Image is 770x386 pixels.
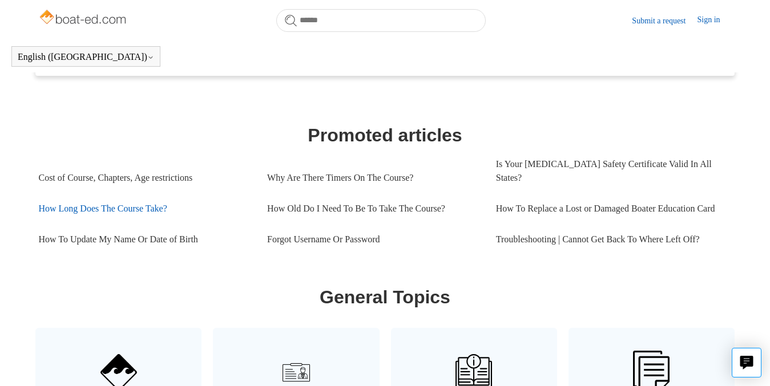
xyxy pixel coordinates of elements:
[496,149,725,193] a: Is Your [MEDICAL_DATA] Safety Certificate Valid In All States?
[38,121,731,149] h1: Promoted articles
[496,224,725,255] a: Troubleshooting | Cannot Get Back To Where Left Off?
[267,193,479,224] a: How Old Do I Need To Be To Take The Course?
[38,193,250,224] a: How Long Does The Course Take?
[697,14,731,27] a: Sign in
[38,224,250,255] a: How To Update My Name Or Date of Birth
[267,162,479,193] a: Why Are There Timers On The Course?
[632,15,697,27] a: Submit a request
[38,162,250,193] a: Cost of Course, Chapters, Age restrictions
[732,348,761,377] button: Live chat
[276,9,486,32] input: Search
[267,224,479,255] a: Forgot Username Or Password
[38,7,129,30] img: Boat-Ed Help Center home page
[496,193,725,224] a: How To Replace a Lost or Damaged Boater Education Card
[18,52,154,62] button: English ([GEOGRAPHIC_DATA])
[38,283,731,311] h1: General Topics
